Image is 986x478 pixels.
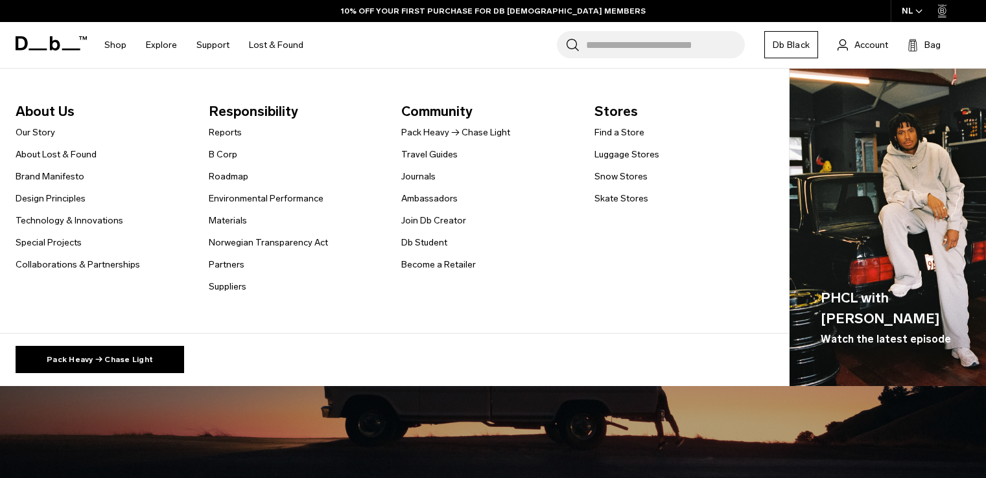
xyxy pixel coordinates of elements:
a: Account [838,37,888,52]
a: Travel Guides [401,148,458,161]
a: Special Projects [16,236,82,249]
a: Pack Heavy → Chase Light [401,126,510,139]
a: Find a Store [594,126,644,139]
a: Ambassadors [401,192,458,205]
a: Brand Manifesto [16,170,84,183]
a: Roadmap [209,170,248,183]
span: Responsibility [209,101,381,122]
a: Lost & Found [249,22,303,68]
span: About Us [16,101,188,122]
a: Journals [401,170,436,183]
a: Partners [209,258,244,271]
a: Environmental Performance [209,192,323,205]
a: Technology & Innovations [16,214,123,227]
span: Community [401,101,574,122]
span: Watch the latest episode [821,332,951,347]
a: Skate Stores [594,192,648,205]
a: Become a Retailer [401,258,476,271]
a: Norwegian Transparency Act [209,236,328,249]
span: PHCL with [PERSON_NAME] [821,288,955,328]
span: Account [854,38,888,52]
a: Collaborations & Partnerships [16,258,140,271]
a: 10% OFF YOUR FIRST PURCHASE FOR DB [DEMOGRAPHIC_DATA] MEMBERS [341,5,646,17]
a: PHCL with [PERSON_NAME] Watch the latest episode Db [790,69,986,387]
a: Support [196,22,229,68]
button: Bag [908,37,941,52]
a: Join Db Creator [401,214,466,227]
a: About Lost & Found [16,148,97,161]
a: Our Story [16,126,55,139]
a: Reports [209,126,242,139]
span: Stores [594,101,767,122]
a: Explore [146,22,177,68]
span: Bag [924,38,941,52]
img: Db [790,69,986,387]
nav: Main Navigation [95,22,313,68]
a: Design Principles [16,192,86,205]
a: Snow Stores [594,170,648,183]
a: Suppliers [209,280,246,293]
a: Luggage Stores [594,148,659,161]
a: Materials [209,214,247,227]
a: Pack Heavy → Chase Light [16,346,184,373]
a: Db Black [764,31,818,58]
a: Db Student [401,236,447,249]
a: Shop [104,22,126,68]
a: B Corp [209,148,237,161]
